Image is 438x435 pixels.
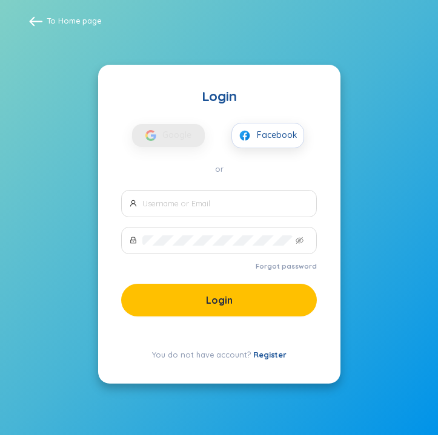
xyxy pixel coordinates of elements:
[121,164,317,175] div: or
[231,123,304,148] button: facebookFacebook
[162,124,197,147] span: Google
[130,200,138,208] span: user
[121,349,317,361] div: You do not have account?
[47,16,101,27] span: To
[121,284,317,316] button: Login
[121,88,317,105] div: Login
[239,129,251,142] img: facebook
[132,124,205,148] button: Google
[58,16,101,25] a: Home page
[257,130,297,141] span: Facebook
[142,198,308,209] input: Username or Email
[206,293,233,307] span: Login
[296,237,304,244] span: eye-invisible
[130,237,138,244] span: lock
[253,350,287,359] a: Register
[256,261,317,271] a: Forgot password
